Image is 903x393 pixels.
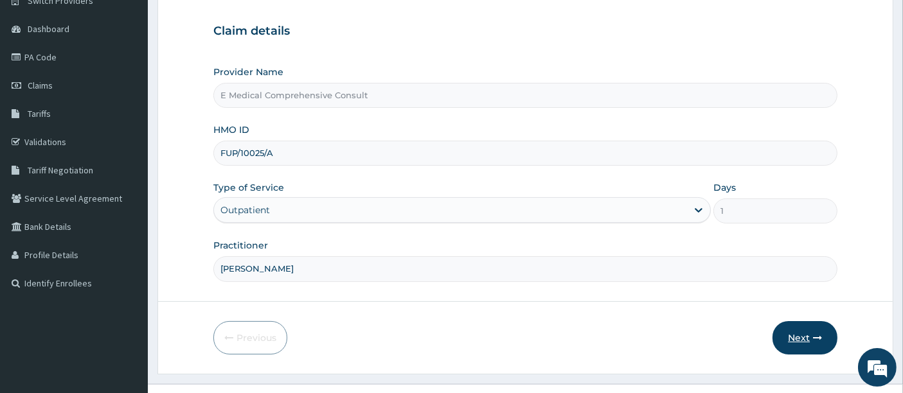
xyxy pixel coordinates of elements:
span: Claims [28,80,53,91]
h3: Claim details [213,24,838,39]
span: Tariff Negotiation [28,164,93,176]
div: Outpatient [220,204,270,216]
button: Previous [213,321,287,354]
input: Enter Name [213,256,838,281]
label: HMO ID [213,123,249,136]
label: Days [713,181,736,194]
label: Type of Service [213,181,284,194]
input: Enter HMO ID [213,141,838,166]
span: Dashboard [28,23,69,35]
label: Practitioner [213,239,268,252]
label: Provider Name [213,65,283,78]
button: Next [773,321,837,354]
span: Tariffs [28,108,51,119]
